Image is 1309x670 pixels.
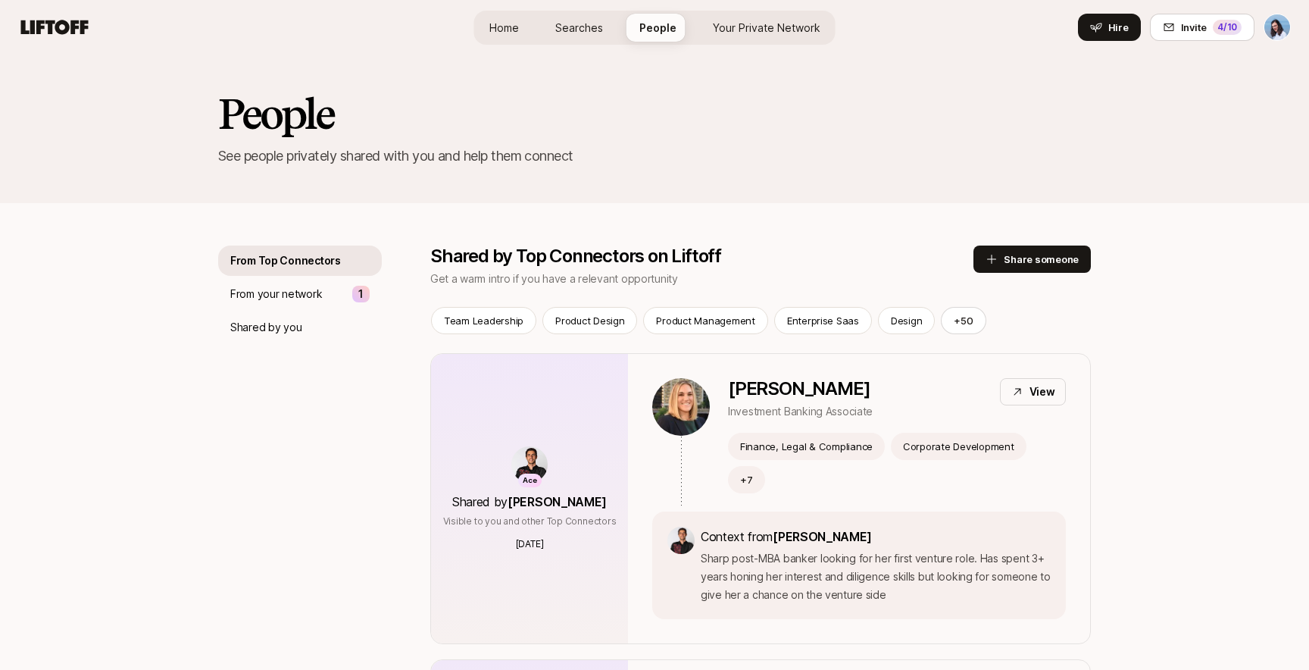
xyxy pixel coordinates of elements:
p: From your network [230,285,322,303]
p: Shared by you [230,318,301,337]
a: Home [477,14,531,42]
span: Invite [1181,20,1207,35]
p: [DATE] [516,537,544,551]
button: Dan Tase [1264,14,1291,41]
p: Context from [701,527,1051,546]
p: Ace [523,474,537,487]
p: Corporate Development [903,439,1014,454]
span: Hire [1108,20,1129,35]
p: See people privately shared with you and help them connect [218,146,1091,167]
span: [PERSON_NAME] [508,494,607,509]
a: People [627,14,689,42]
span: [PERSON_NAME] [773,529,872,544]
p: View [1029,383,1055,401]
p: From Top Connectors [230,252,341,270]
span: Home [489,21,519,34]
p: Visible to you and other Top Connectors [443,515,617,528]
button: Hire [1078,14,1141,41]
p: Finance, Legal & Compliance [740,439,873,454]
p: Product Design [555,313,624,328]
span: Searches [555,21,603,34]
a: AceShared by[PERSON_NAME]Visible to you and other Top Connectors[DATE][PERSON_NAME]Investment Ban... [430,353,1091,644]
img: ACg8ocKfD4J6FzG9_HAYQ9B8sLvPSEBLQEDmbHTY_vjoi9sRmV9s2RKt=s160-c [667,527,695,554]
p: Shared by [452,492,607,512]
button: +50 [941,307,986,334]
p: Enterprise Saas [787,313,859,328]
p: Design [891,313,922,328]
p: Product Management [656,313,754,328]
img: 26964379_22cb_4a03_bc52_714bb9ec3ccc.jpg [652,378,710,436]
img: ACg8ocKfD4J6FzG9_HAYQ9B8sLvPSEBLQEDmbHTY_vjoi9sRmV9s2RKt=s160-c [511,446,548,483]
span: People [639,21,676,34]
p: Sharp post-MBA banker looking for her first venture role. Has spent 3+ years honing her interest ... [701,549,1051,604]
p: Get a warm intro if you have a relevant opportunity [430,270,973,288]
a: Searches [543,14,615,42]
p: Investment Banking Associate [728,402,873,421]
p: 1 [358,285,364,303]
button: Share someone [973,246,1091,273]
p: Team Leadership [444,313,523,328]
div: 4 /10 [1213,20,1242,35]
p: [PERSON_NAME] [728,378,873,399]
img: Dan Tase [1264,14,1290,40]
a: Your Private Network [701,14,833,42]
h2: People [218,91,333,136]
button: Invite4/10 [1150,14,1254,41]
span: Your Private Network [713,21,820,34]
button: +7 [728,466,765,493]
p: Shared by Top Connectors on Liftoff [430,246,973,267]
